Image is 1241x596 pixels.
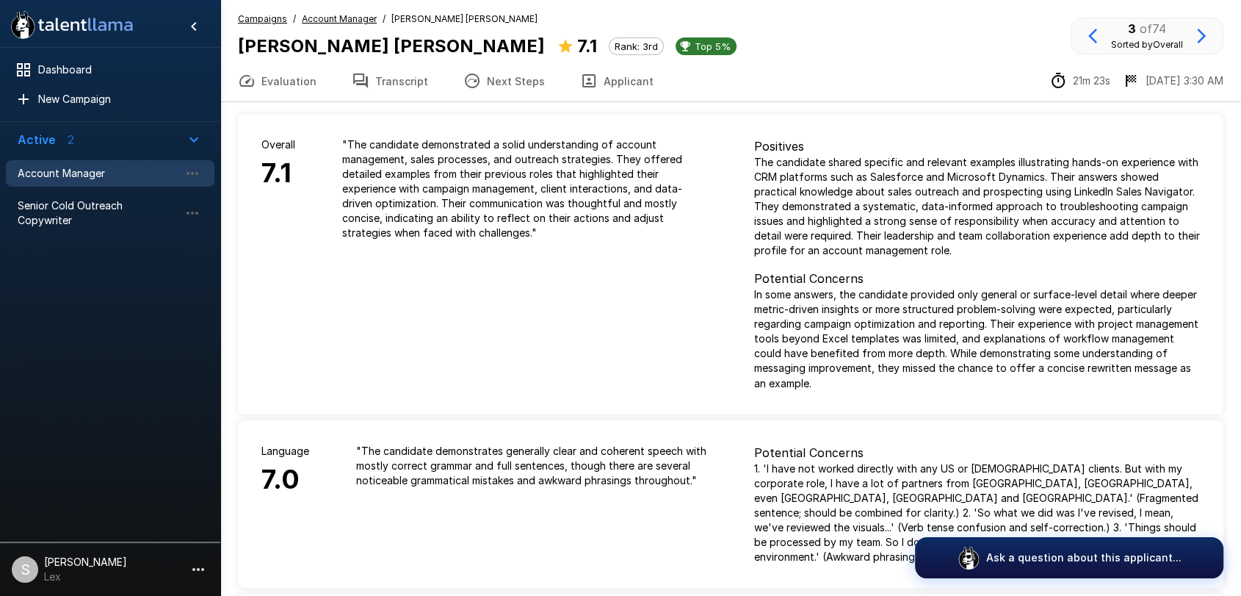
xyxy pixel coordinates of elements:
[391,12,538,26] span: [PERSON_NAME] [PERSON_NAME]
[238,13,287,24] u: Campaigns
[238,35,545,57] b: [PERSON_NAME] [PERSON_NAME]
[293,12,296,26] span: /
[754,287,1200,390] p: In some answers, the candidate provided only general or surface-level detail where deeper metric-...
[754,444,1200,462] p: Potential Concerns
[562,60,671,101] button: Applicant
[302,13,377,24] u: Account Manager
[261,137,295,152] p: Overall
[1122,72,1223,90] div: The date and time when the interview was completed
[261,459,309,501] h6: 7.0
[754,137,1200,155] p: Positives
[689,40,737,52] span: Top 5%
[915,537,1223,578] button: Ask a question about this applicant...
[220,60,334,101] button: Evaluation
[957,546,980,570] img: logo_glasses@2x.png
[1111,39,1183,50] span: Sorted by Overall
[609,40,663,52] span: Rank: 3rd
[577,35,597,57] b: 7.1
[383,12,386,26] span: /
[1073,73,1110,88] p: 21m 23s
[261,444,309,459] p: Language
[334,60,446,101] button: Transcript
[1146,73,1223,88] p: [DATE] 3:30 AM
[1049,72,1110,90] div: The time between starting and completing the interview
[261,152,295,195] h6: 7.1
[754,270,1200,287] p: Potential Concerns
[754,462,1200,564] p: 1. 'I have not worked directly with any US or [DEMOGRAPHIC_DATA] clients. But with my corporate r...
[1128,21,1136,36] b: 3
[1140,21,1166,36] span: of 74
[446,60,562,101] button: Next Steps
[356,444,707,488] p: " The candidate demonstrates generally clear and coherent speech with mostly correct grammar and ...
[754,155,1200,258] p: The candidate shared specific and relevant examples illustrating hands-on experience with CRM pla...
[986,550,1182,565] p: Ask a question about this applicant...
[342,137,707,240] p: " The candidate demonstrated a solid understanding of account management, sales processes, and ou...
